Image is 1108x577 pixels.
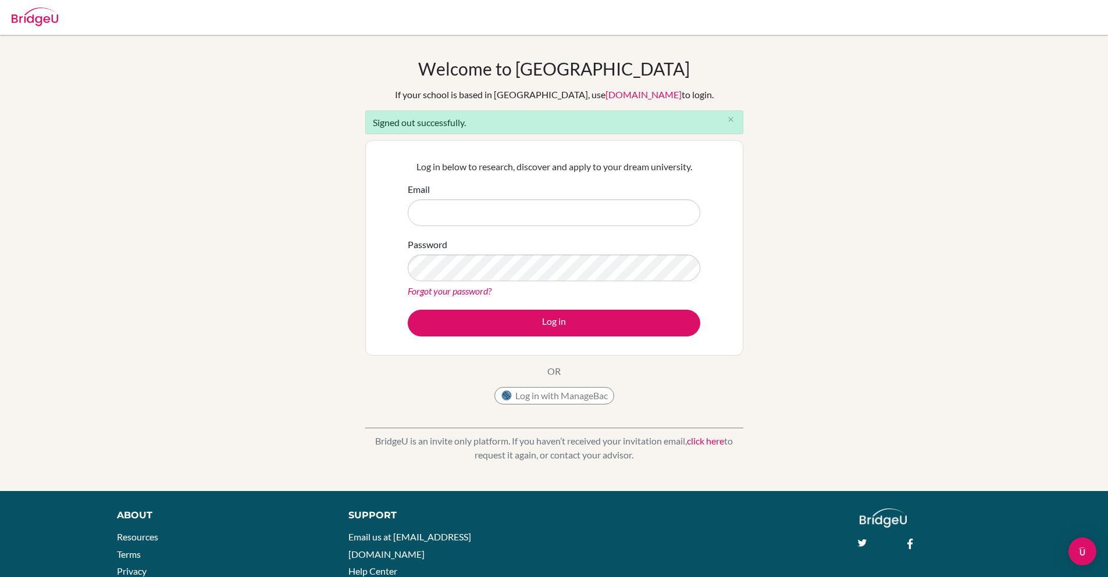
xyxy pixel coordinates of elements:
[117,531,158,542] a: Resources
[605,89,682,100] a: [DOMAIN_NAME]
[726,115,735,124] i: close
[860,508,907,528] img: logo_white@2x-f4f0deed5e89b7ecb1c2cc34c3e3d731f90f0f143d5ea2071677605dd97b5244.png
[1068,537,1096,565] div: Open Intercom Messenger
[348,508,540,522] div: Support
[348,565,397,576] a: Help Center
[348,531,471,560] a: Email us at [EMAIL_ADDRESS][DOMAIN_NAME]
[365,110,743,134] div: Signed out successfully.
[719,111,743,128] button: Close
[687,435,724,446] a: click here
[408,182,430,196] label: Email
[117,508,322,522] div: About
[494,387,614,404] button: Log in with ManageBac
[12,8,58,26] img: Bridge-U
[547,364,561,378] p: OR
[395,88,714,102] div: If your school is based in [GEOGRAPHIC_DATA], use to login.
[365,434,743,462] p: BridgeU is an invite only platform. If you haven’t received your invitation email, to request it ...
[408,310,700,336] button: Log in
[418,58,690,79] h1: Welcome to [GEOGRAPHIC_DATA]
[117,549,141,560] a: Terms
[408,238,447,252] label: Password
[117,565,147,576] a: Privacy
[408,285,491,296] a: Forgot your password?
[408,160,700,174] p: Log in below to research, discover and apply to your dream university.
